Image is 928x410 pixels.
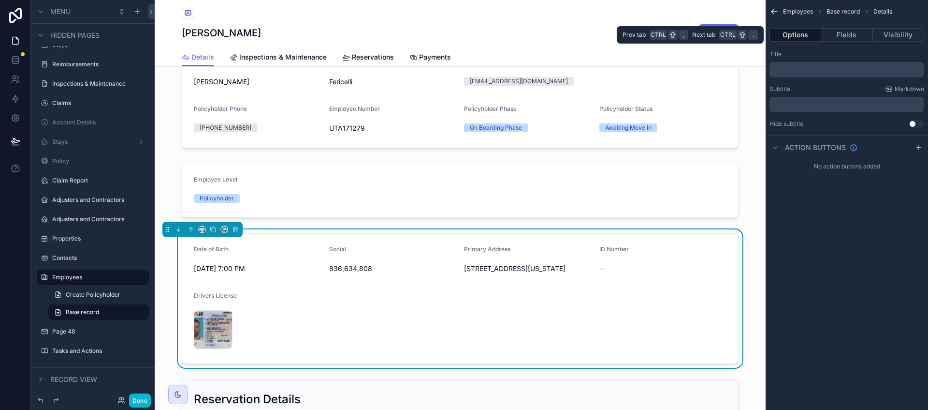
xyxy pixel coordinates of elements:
span: ID Number [599,245,629,253]
span: , [680,31,687,39]
label: Inspections & Maintenance [52,80,147,88]
label: Employees [52,273,143,281]
span: Action buttons [785,143,846,152]
span: -- [599,264,605,273]
span: Inspections & Maintenance [239,52,327,62]
span: Record view [50,375,97,384]
span: Prev tab [623,31,646,39]
label: Page 48 [52,328,147,335]
button: Fields [821,28,872,42]
span: Employees [783,8,813,15]
label: Reimbursements [52,61,147,68]
label: Claims [52,99,147,107]
h1: [PERSON_NAME] [182,26,261,40]
label: Adjusters and Contractors [52,215,147,223]
a: Inspections & Maintenance [230,48,327,68]
label: Tasks and Actions [52,347,147,355]
label: Policy [52,157,147,165]
span: . [749,31,757,39]
a: Markdown [885,85,924,93]
a: Base record [48,304,149,320]
span: Ctrl [650,30,667,40]
button: Visibility [873,28,924,42]
span: [STREET_ADDRESS][US_STATE] [464,264,592,273]
label: Stays [52,138,133,146]
label: Contacts [52,254,147,262]
div: No action buttons added [766,159,928,174]
span: Primary Address [464,245,510,253]
span: Social [329,245,346,253]
span: 836,634,808 [329,264,457,273]
a: Reservations [342,48,394,68]
label: Properties [52,235,147,243]
span: Create Policyholder [66,291,120,299]
span: Ctrl [719,30,737,40]
button: Options [769,28,821,42]
a: Create Policyholder [48,287,149,303]
span: Payments [419,52,451,62]
span: Details [873,8,892,15]
a: Details [182,48,214,67]
span: [DATE] 7:00 PM [194,264,321,273]
div: scrollable content [769,62,924,77]
span: Base record [826,8,860,15]
label: Adjusters and Contractors [52,196,147,204]
label: Hide subtitle [769,120,803,128]
span: Details [191,52,214,62]
span: Next tab [692,31,715,39]
span: Hidden pages [50,30,100,40]
label: Claim Report [52,177,147,184]
label: Account Details [52,119,147,126]
span: Markdown [895,85,924,93]
label: Title [769,50,782,58]
button: Edit [699,24,739,42]
span: Drivers License [194,292,237,299]
span: Menu [50,7,71,16]
span: Reservations [352,52,394,62]
a: Payments [409,48,451,68]
span: Base record [66,308,99,316]
div: scrollable content [769,97,924,112]
label: Subtitle [769,85,790,93]
span: Date of Birth [194,245,229,253]
button: Done [129,394,151,408]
